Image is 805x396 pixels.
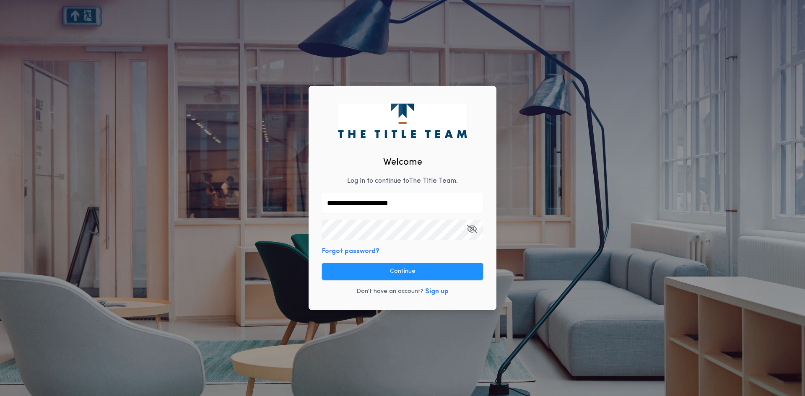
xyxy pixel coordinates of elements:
[338,104,467,138] img: logo
[383,155,422,169] h2: Welcome
[347,176,458,186] p: Log in to continue to The Title Team .
[322,246,379,256] button: Forgot password?
[322,263,483,280] button: Continue
[356,287,423,296] p: Don't have an account?
[425,287,449,297] button: Sign up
